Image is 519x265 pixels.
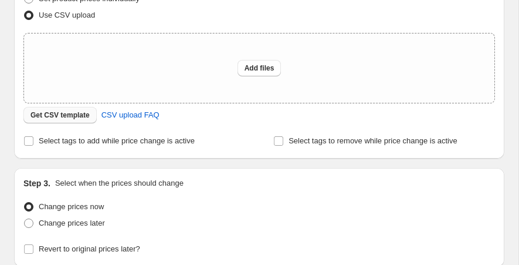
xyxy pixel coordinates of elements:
[39,219,105,227] span: Change prices later
[39,244,140,253] span: Revert to original prices later?
[55,177,184,189] p: Select when the prices should change
[23,107,97,123] button: Get CSV template
[39,11,95,19] span: Use CSV upload
[39,202,104,211] span: Change prices now
[94,106,167,125] a: CSV upload FAQ
[101,109,160,121] span: CSV upload FAQ
[39,136,195,145] span: Select tags to add while price change is active
[238,60,281,76] button: Add files
[23,177,50,189] h2: Step 3.
[289,136,457,145] span: Select tags to remove while price change is active
[30,110,90,120] span: Get CSV template
[245,63,274,73] span: Add files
